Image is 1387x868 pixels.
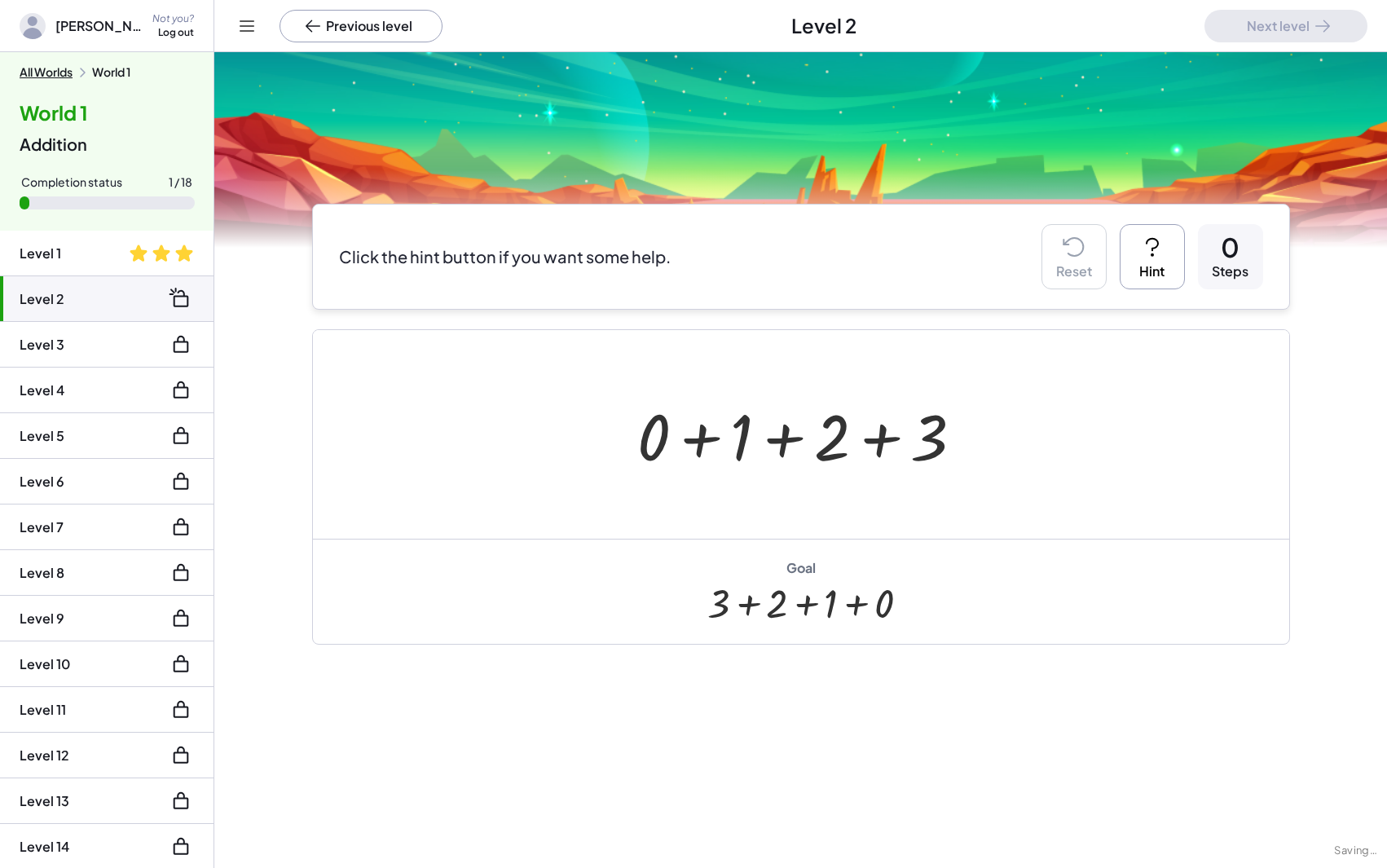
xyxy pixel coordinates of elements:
[20,426,64,446] div: Level 5
[169,175,192,190] div: 1 / 18
[20,133,194,156] div: Addition
[21,175,122,190] div: Completion status
[20,563,64,583] div: Level 8
[20,837,69,857] div: Level 14
[20,700,66,720] div: Level 11
[55,16,143,36] span: [PERSON_NAME]
[20,65,73,80] button: All Worlds
[20,335,64,355] div: Level 3
[1120,224,1185,289] button: Hint
[1212,262,1248,280] div: Steps
[786,559,816,577] div: Goal
[20,381,64,400] div: Level 4
[20,791,69,811] div: Level 13
[1204,10,1367,42] button: Next level
[20,609,64,628] div: Level 9
[158,26,194,40] div: Log out
[20,518,64,537] div: Level 7
[280,10,443,42] button: Previous level
[339,245,1022,268] p: Click the hint button if you want some help.
[20,472,64,491] div: Level 6
[1221,234,1239,260] div: 0
[20,746,69,765] div: Level 12
[20,654,70,674] div: Level 10
[1334,843,1377,859] span: Saving…
[92,65,130,80] div: World 1
[20,289,64,309] div: Level 2
[791,12,856,40] span: Level 2
[152,12,194,26] div: Not you?
[20,244,61,263] div: Level 1
[20,99,194,127] h4: World 1
[1041,224,1107,289] button: Reset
